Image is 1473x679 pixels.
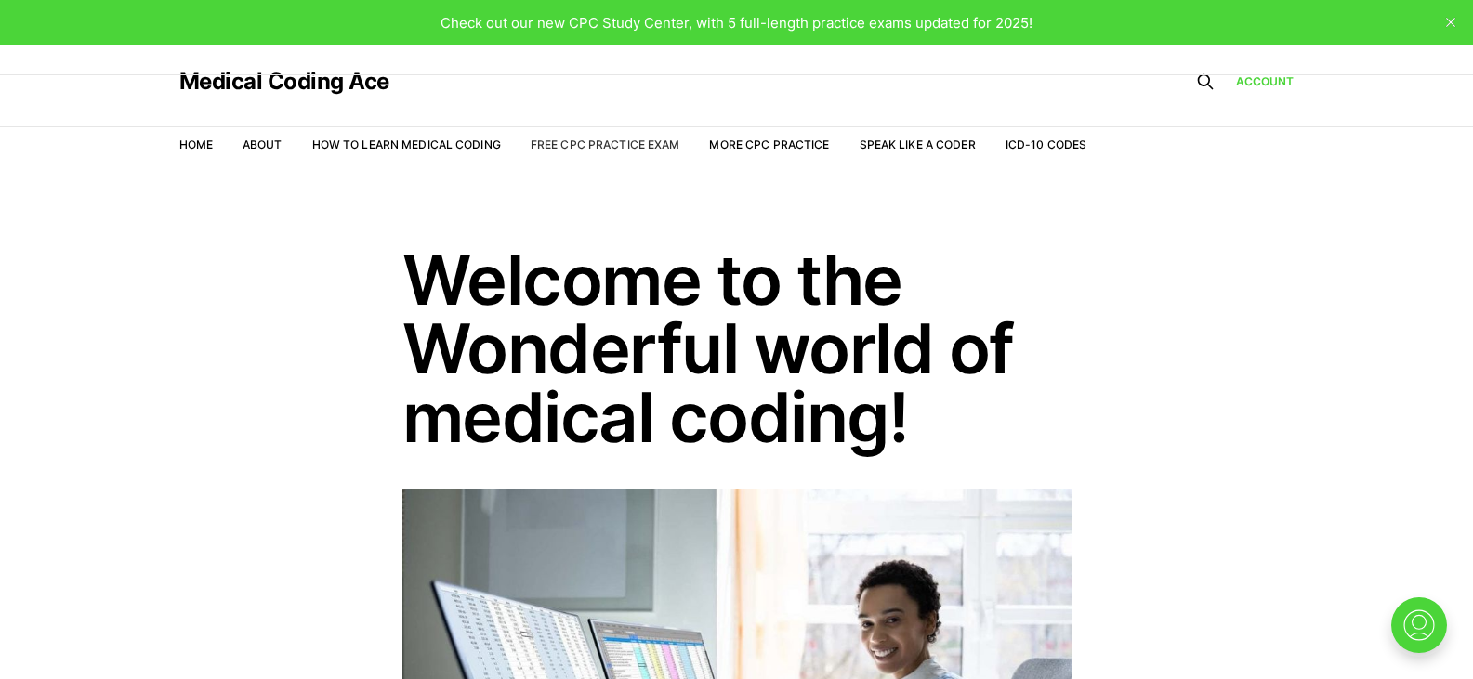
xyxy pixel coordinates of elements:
a: How to Learn Medical Coding [312,137,501,151]
a: Home [179,137,213,151]
a: Free CPC Practice Exam [531,137,680,151]
a: About [243,137,283,151]
h1: Welcome to the Wonderful world of medical coding! [402,245,1072,451]
a: Medical Coding Ace [179,71,389,93]
a: ICD-10 Codes [1006,137,1086,151]
a: Account [1236,72,1295,90]
button: close [1436,7,1466,37]
a: Speak Like a Coder [860,137,976,151]
iframe: portal-trigger [1375,588,1473,679]
span: Check out our new CPC Study Center, with 5 full-length practice exams updated for 2025! [441,14,1032,32]
a: More CPC Practice [709,137,829,151]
